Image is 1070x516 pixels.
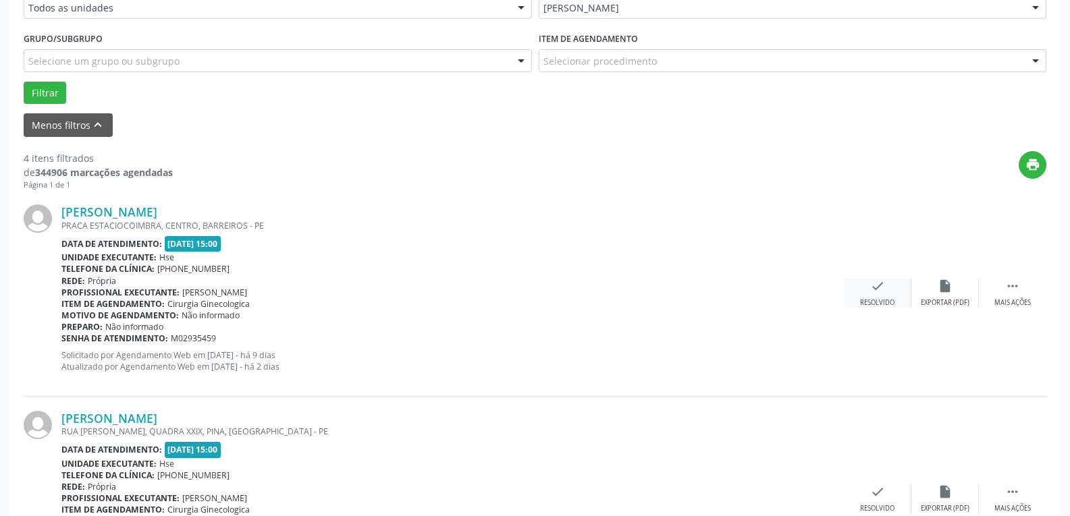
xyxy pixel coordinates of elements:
[61,238,162,250] b: Data de atendimento:
[167,504,250,515] span: Cirurgia Ginecologica
[61,481,85,492] b: Rede:
[1005,484,1020,499] i: 
[994,298,1031,308] div: Mais ações
[24,411,52,439] img: img
[24,82,66,105] button: Filtrar
[24,113,113,137] button: Menos filtroskeyboard_arrow_up
[61,310,179,321] b: Motivo de agendamento:
[171,333,216,344] span: M02935459
[870,279,885,293] i: check
[870,484,885,499] i: check
[182,287,247,298] span: [PERSON_NAME]
[994,504,1031,513] div: Mais ações
[157,469,230,481] span: [PHONE_NUMBER]
[182,492,247,504] span: [PERSON_NAME]
[24,151,173,165] div: 4 itens filtrados
[167,298,250,310] span: Cirurgia Ginecologica
[61,411,157,426] a: [PERSON_NAME]
[61,220,844,231] div: PRACA ESTACIOCOIMBRA, CENTRO, BARREIROS - PE
[543,1,1019,15] span: [PERSON_NAME]
[61,426,844,437] div: RUA [PERSON_NAME], QUADRA XXIX, PINA, [GEOGRAPHIC_DATA] - PE
[90,117,105,132] i: keyboard_arrow_up
[159,252,174,263] span: Hse
[182,310,240,321] span: Não informado
[1025,157,1040,172] i: print
[28,54,180,68] span: Selecione um grupo ou subgrupo
[165,236,221,252] span: [DATE] 15:00
[61,287,180,298] b: Profissional executante:
[61,492,180,504] b: Profissional executante:
[165,442,221,457] span: [DATE] 15:00
[61,444,162,455] b: Data de atendimento:
[61,504,165,515] b: Item de agendamento:
[938,484,953,499] i: insert_drive_file
[159,458,174,469] span: Hse
[61,469,155,481] b: Telefone da clínica:
[61,252,157,263] b: Unidade executante:
[1019,151,1046,179] button: print
[921,504,969,513] div: Exportar (PDF)
[938,279,953,293] i: insert_drive_file
[24,28,103,49] label: Grupo/Subgrupo
[61,204,157,219] a: [PERSON_NAME]
[1005,279,1020,293] i: 
[543,54,657,68] span: Selecionar procedimento
[860,504,894,513] div: Resolvido
[88,481,116,492] span: Própria
[24,179,173,191] div: Página 1 de 1
[157,263,230,275] span: [PHONE_NUMBER]
[105,321,163,333] span: Não informado
[61,298,165,310] b: Item de agendamento:
[61,263,155,275] b: Telefone da clínica:
[921,298,969,308] div: Exportar (PDF)
[24,204,52,233] img: img
[61,458,157,469] b: Unidade executante:
[35,166,173,179] strong: 344906 marcações agendadas
[539,28,638,49] label: Item de agendamento
[61,333,168,344] b: Senha de atendimento:
[28,1,504,15] span: Todos as unidades
[61,321,103,333] b: Preparo:
[88,275,116,287] span: Própria
[24,165,173,179] div: de
[61,275,85,287] b: Rede:
[860,298,894,308] div: Resolvido
[61,349,844,372] p: Solicitado por Agendamento Web em [DATE] - há 9 dias Atualizado por Agendamento Web em [DATE] - h...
